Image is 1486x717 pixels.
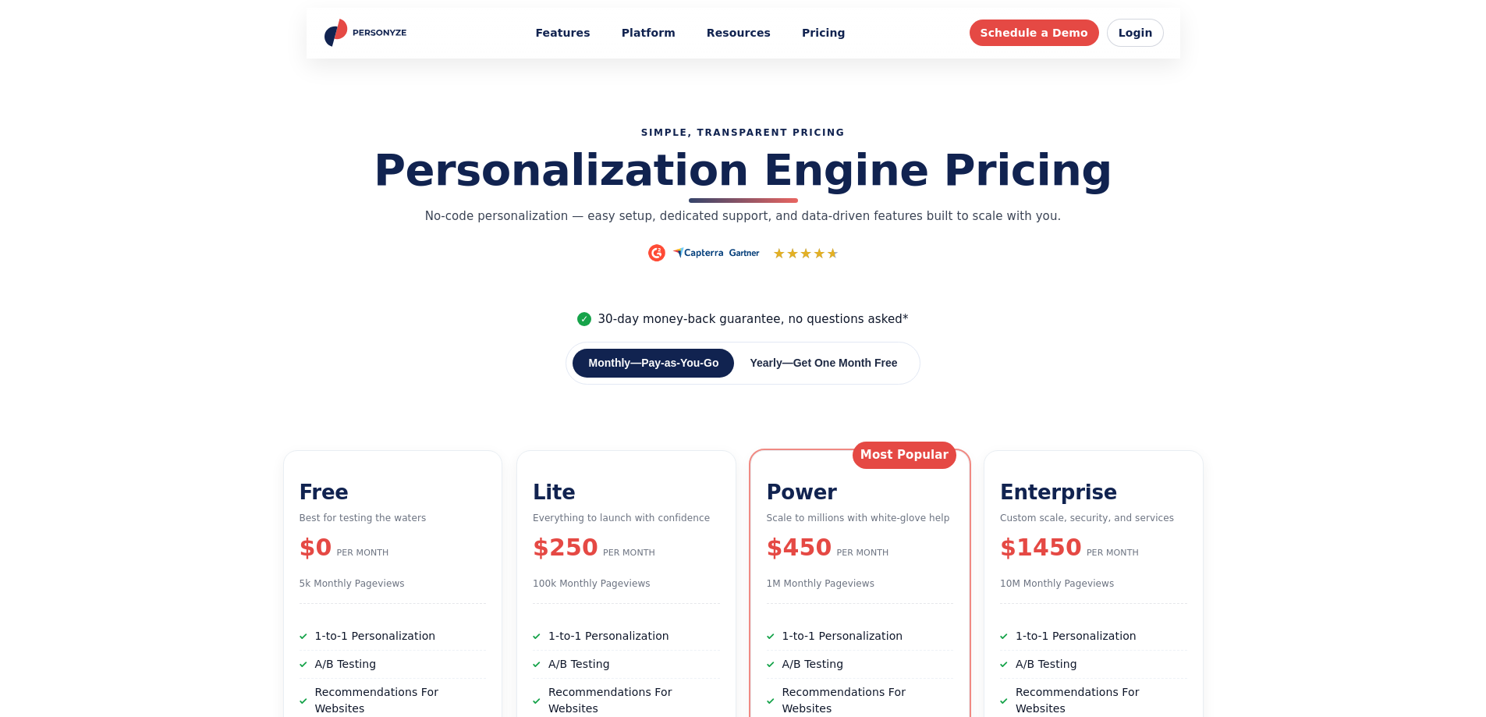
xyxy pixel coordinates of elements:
div: Billing period [566,342,920,385]
span: PER MONTH [603,547,655,560]
a: Login [1107,19,1165,47]
span: ★★★★★ [773,243,835,264]
li: A/B Testing [767,651,954,679]
a: Personyze home [322,19,412,47]
span: Pay‑as‑You‑Go [641,357,718,369]
span: Yearly [750,357,782,369]
p: 5k Monthly Pageviews [300,577,487,591]
li: 1‑to‑1 Personalization [1000,623,1187,651]
button: Resources [696,19,782,48]
div: Ratings and review platforms [328,243,1158,264]
span: PER MONTH [336,547,388,560]
span: — [630,357,641,369]
span: Rating 4.6 out of 5 [773,243,840,264]
p: 100k Monthly Pageviews [533,577,720,591]
div: Most Popular [853,442,956,469]
p: Custom scale, security, and services [1000,511,1187,525]
img: Personyze [322,19,412,47]
span: Get One Month Free [793,357,898,369]
h2: Personalization Engine Pricing [328,146,1158,194]
span: — [782,357,793,369]
p: 1M Monthly Pageviews [767,577,954,591]
a: Platform [611,19,686,48]
img: G2 • Capterra • Gartner [646,243,761,262]
button: Features [524,19,601,48]
li: A/B Testing [533,651,720,679]
nav: Main menu [524,19,856,48]
p: 10M Monthly Pageviews [1000,577,1187,591]
span: PER MONTH [1087,547,1139,560]
b: $450 [767,530,832,565]
p: Scale to millions with white‑glove help [767,511,954,525]
li: A/B Testing [1000,651,1187,679]
span: PER MONTH [836,547,888,560]
h3: Free [300,481,487,505]
a: Schedule a Demo [970,20,1099,46]
h3: Power [767,481,954,505]
li: A/B Testing [300,651,487,679]
header: Personyze site header [307,8,1180,59]
p: Best for testing the waters [300,511,487,525]
p: 30‑day money‑back guarantee, no questions asked* [328,311,1158,328]
span: ✓ [577,312,591,326]
b: $250 [533,530,598,565]
li: 1‑to‑1 Personalization [300,623,487,651]
p: No‑code personalization — easy setup, dedicated support, and data‑driven features built to scale ... [424,208,1063,225]
h3: Enterprise [1000,481,1187,505]
h3: Lite [533,481,720,505]
b: $1450 [1000,530,1082,565]
p: SIMPLE, TRANSPARENT PRICING [328,126,1158,140]
a: Pricing [791,19,856,48]
li: 1‑to‑1 Personalization [533,623,720,651]
span: Monthly [588,357,630,369]
li: 1‑to‑1 Personalization [767,623,954,651]
p: Everything to launch with confidence [533,511,720,525]
b: $0 [300,530,332,565]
